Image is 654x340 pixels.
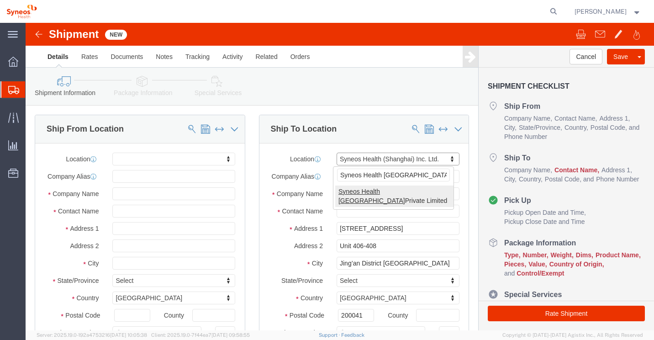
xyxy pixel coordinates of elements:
[211,332,250,338] span: [DATE] 09:58:55
[151,332,250,338] span: Client: 2025.19.0-7f44ea7
[341,332,364,338] a: Feedback
[110,332,147,338] span: [DATE] 10:05:38
[575,6,627,16] span: Beth Lomax
[26,23,654,330] iframe: FS Legacy Container
[319,332,342,338] a: Support
[6,5,37,18] img: logo
[37,332,147,338] span: Server: 2025.19.0-192a4753216
[574,6,642,17] button: [PERSON_NAME]
[502,331,643,339] span: Copyright © [DATE]-[DATE] Agistix Inc., All Rights Reserved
